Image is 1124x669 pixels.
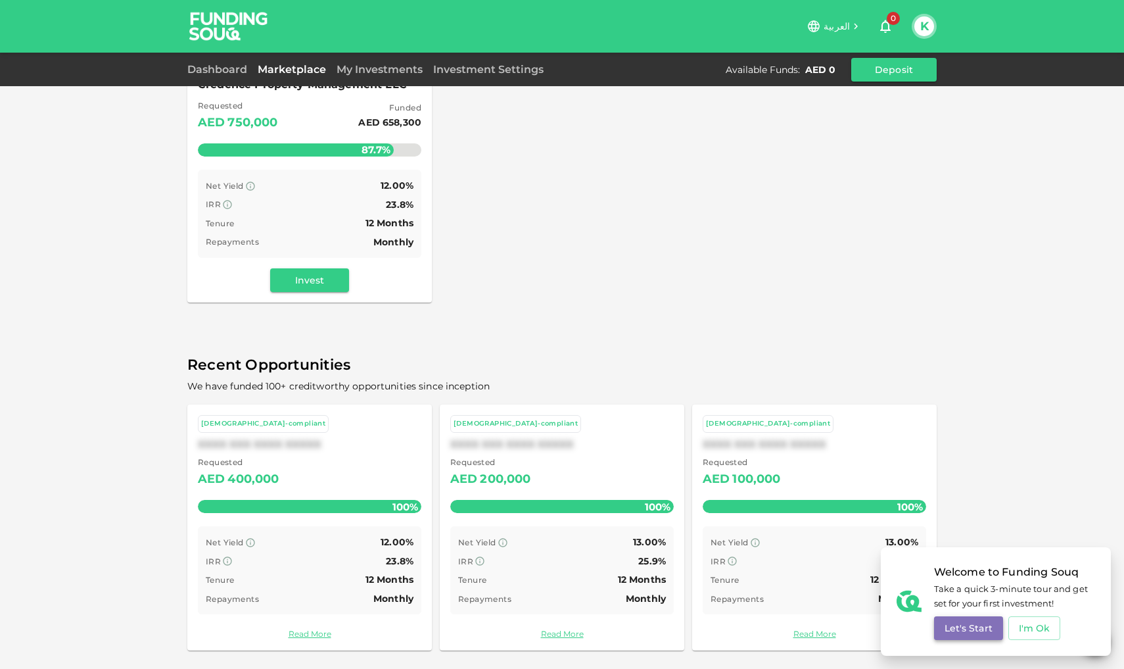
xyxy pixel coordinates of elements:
span: Net Yield [206,537,244,547]
span: Tenure [206,218,234,228]
div: XXXX XXX XXXX XXXXX [450,438,674,451]
span: 100% [389,497,421,516]
span: 12 Months [870,574,918,585]
button: I'm Ok [1008,616,1061,640]
span: Monthly [878,593,918,605]
span: 12.00% [381,180,413,191]
div: AED [703,469,730,490]
button: K [914,16,934,36]
a: [DEMOGRAPHIC_DATA]-compliantXXXX XXX XXXX XXXXX Requested AED100,000100% Net Yield 13.00% IRR 25.... [692,405,937,651]
a: Investment Settings [428,63,549,76]
div: [DEMOGRAPHIC_DATA]-compliant [706,418,830,430]
div: AED 0 [805,63,835,76]
a: My Investments [331,63,428,76]
span: Requested [703,456,781,469]
span: Repayments [206,594,259,604]
span: Repayments [206,237,259,247]
span: Tenure [711,575,739,585]
span: 13.00% [633,536,666,548]
span: Net Yield [458,537,496,547]
a: [DEMOGRAPHIC_DATA]-compliantXXXX XXX XXXX XXXXX Requested AED200,000100% Net Yield 13.00% IRR 25.... [440,405,684,651]
span: Funded [358,101,421,114]
span: 23.8% [386,199,413,211]
a: Marketplace [252,63,331,76]
span: Welcome to Funding Souq [934,563,1095,582]
span: Recent Opportunities [187,353,937,378]
span: IRR [206,199,221,209]
span: Take a quick 3-minute tour and get set for your first investment! [934,582,1095,612]
span: 100% [894,497,926,516]
div: Available Funds : [726,63,800,76]
div: XXXX XXX XXXX XXXXX [703,438,926,451]
span: Requested [450,456,531,469]
span: Repayments [458,594,511,604]
span: IRR [206,557,221,566]
button: Invest [270,268,349,292]
div: XXXX XXX XXXX XXXXX [198,438,421,451]
span: Net Yield [711,537,749,547]
span: IRR [711,557,726,566]
span: Net Yield [206,181,244,191]
span: 23.8% [386,555,413,567]
span: IRR [458,557,473,566]
span: العربية [824,20,850,32]
div: AED [450,469,477,490]
a: Read More [450,628,674,640]
span: Requested [198,456,279,469]
span: Tenure [458,575,486,585]
span: 13.00% [885,536,918,548]
span: Requested [198,99,278,112]
span: 12 Months [365,574,413,585]
a: Read More [198,628,421,640]
span: 100% [642,497,674,516]
span: Monthly [373,236,413,248]
span: 0 [887,12,900,25]
span: 12 Months [618,574,666,585]
button: Deposit [851,58,937,82]
a: Read More [703,628,926,640]
span: 12.00% [381,536,413,548]
span: We have funded 100+ creditworthy opportunities since inception [187,380,490,392]
div: [DEMOGRAPHIC_DATA]-compliant [454,418,578,430]
a: [DEMOGRAPHIC_DATA]-compliantXXXX XXX XXXX XXXXX Requested AED400,000100% Net Yield 12.00% IRR 23.... [187,405,432,651]
button: 0 [872,13,899,39]
span: Monthly [626,593,666,605]
span: Repayments [711,594,764,604]
span: Tenure [206,575,234,585]
div: [DEMOGRAPHIC_DATA]-compliant [201,418,325,430]
span: 12 Months [365,217,413,229]
div: 400,000 [227,469,279,490]
div: 200,000 [480,469,530,490]
div: 100,000 [732,469,780,490]
button: Let's Start [934,616,1003,640]
span: Monthly [373,593,413,605]
a: Dashboard [187,63,252,76]
img: fav-icon [897,589,922,614]
div: AED [198,469,225,490]
span: 25.9% [638,555,666,567]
